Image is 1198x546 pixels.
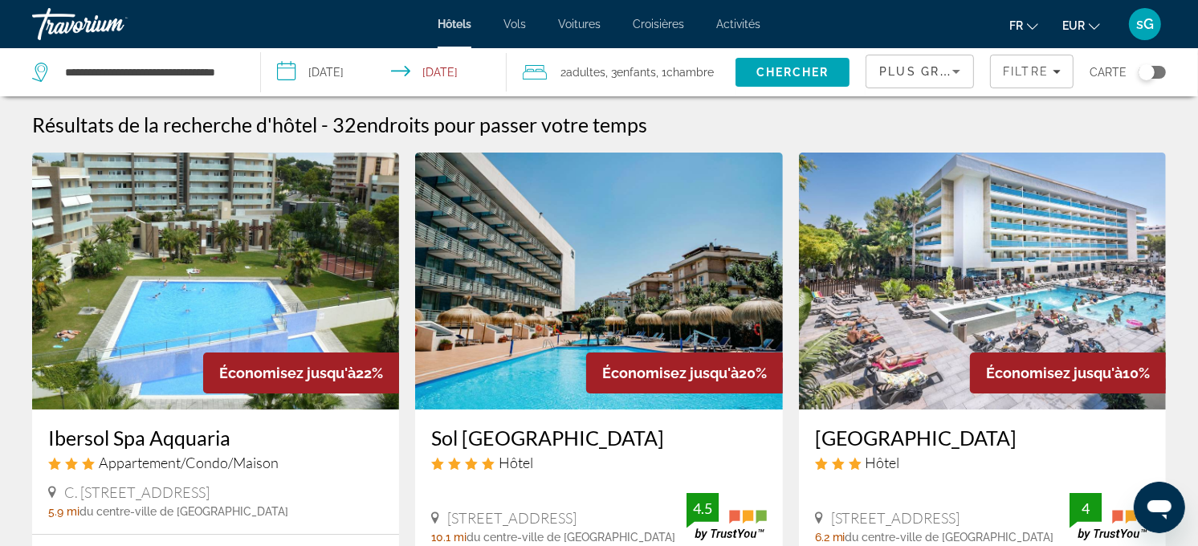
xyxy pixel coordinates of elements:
[415,153,782,409] img: Sol Port Cambrils Hotel
[756,66,829,79] span: Chercher
[1070,499,1102,518] div: 4
[831,509,960,527] span: [STREET_ADDRESS]
[32,153,399,409] img: Ibersol Spa Aqquaria
[986,365,1123,381] span: Économisez jusqu'à
[261,48,506,96] button: Select check in and out date
[736,58,850,87] button: Search
[561,61,606,84] span: 2
[716,18,760,31] a: Activités
[970,352,1166,393] div: 10%
[799,153,1166,409] img: 4R Salou Park Resort II
[815,426,1150,450] a: [GEOGRAPHIC_DATA]
[431,426,766,450] a: Sol [GEOGRAPHIC_DATA]
[438,18,471,31] a: Hôtels
[1070,493,1150,540] img: TrustYou guest rating badge
[357,112,647,136] span: endroits pour passer votre temps
[63,60,236,84] input: Search hotel destination
[990,55,1074,88] button: Filters
[431,454,766,471] div: 4 star Hotel
[866,454,900,471] span: Hôtel
[606,61,657,84] span: , 3
[203,352,399,393] div: 22%
[219,365,356,381] span: Économisez jusqu'à
[879,62,960,81] mat-select: Sort by
[879,65,1071,78] span: Plus grandes économies
[1127,65,1166,79] button: Toggle map
[1134,482,1185,533] iframe: Bouton de lancement de la fenêtre de messagerie
[602,365,739,381] span: Économisez jusqu'à
[467,531,675,544] span: du centre-ville de [GEOGRAPHIC_DATA]
[1090,61,1127,84] span: Carte
[447,509,577,527] span: [STREET_ADDRESS]
[687,493,767,540] img: TrustYou guest rating badge
[633,18,684,31] a: Croisières
[321,112,328,136] span: -
[99,454,279,471] span: Appartement/Condo/Maison
[48,454,383,471] div: 3 star Apartment
[815,454,1150,471] div: 3 star Hotel
[64,483,210,501] span: C. [STREET_ADDRESS]
[586,352,783,393] div: 20%
[1124,7,1166,41] button: User Menu
[815,531,846,544] span: 6.2 mi
[32,3,193,45] a: Travorium
[1009,19,1023,32] span: fr
[1062,14,1100,37] button: Change currency
[1136,16,1154,32] span: sG
[48,426,383,450] a: Ibersol Spa Aqquaria
[846,531,1054,544] span: du centre-ville de [GEOGRAPHIC_DATA]
[687,499,719,518] div: 4.5
[1003,65,1049,78] span: Filtre
[1062,19,1085,32] span: EUR
[499,454,533,471] span: Hôtel
[657,61,715,84] span: , 1
[558,18,601,31] a: Voitures
[567,66,606,79] span: Adultes
[431,531,467,544] span: 10.1 mi
[32,112,317,136] h1: Résultats de la recherche d'hôtel
[332,112,647,136] h2: 32
[617,66,657,79] span: Enfants
[503,18,526,31] a: Vols
[79,505,288,518] span: du centre-ville de [GEOGRAPHIC_DATA]
[48,505,79,518] span: 5.9 mi
[1009,14,1038,37] button: Change language
[667,66,715,79] span: Chambre
[507,48,736,96] button: Travelers: 2 adults, 3 children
